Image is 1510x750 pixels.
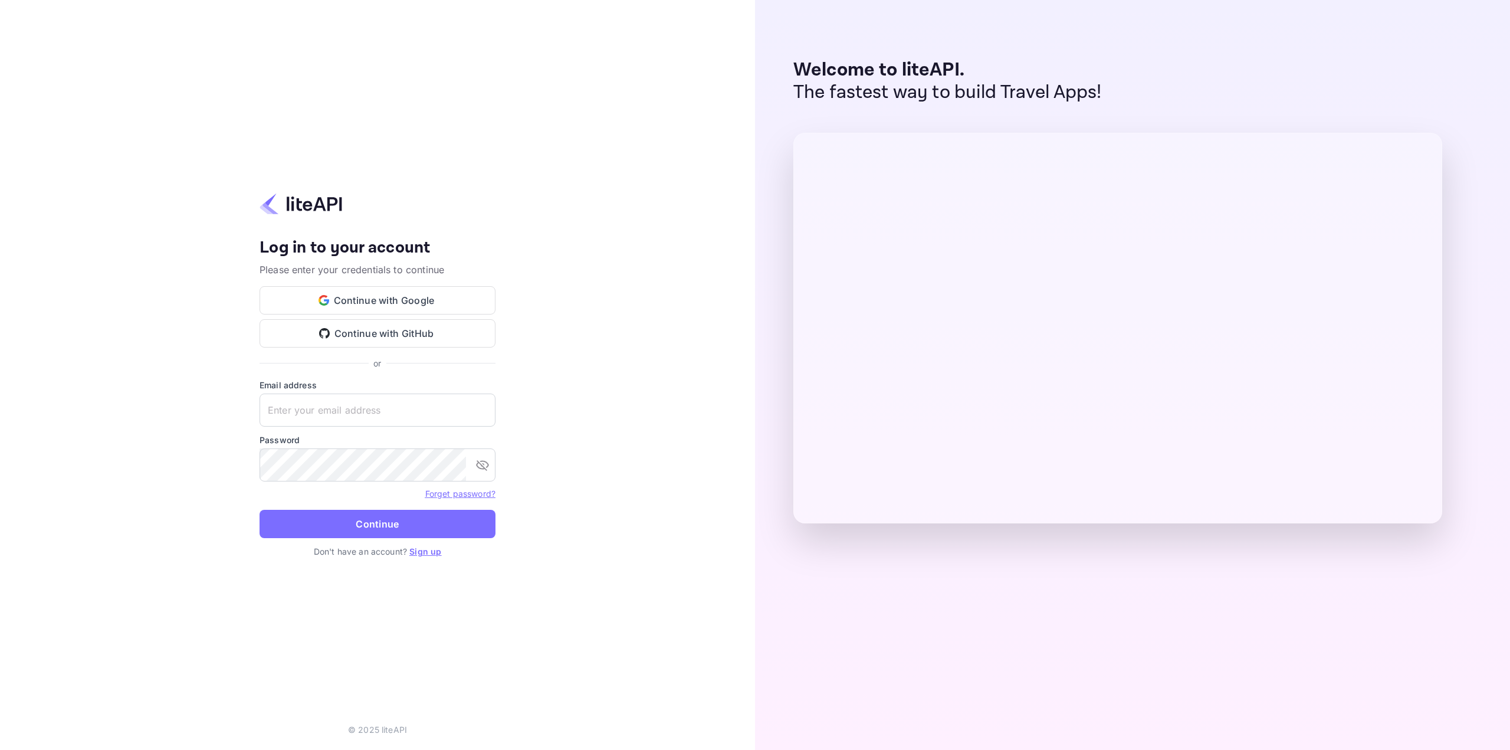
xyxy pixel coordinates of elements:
button: toggle password visibility [471,453,494,477]
button: Continue [260,510,495,538]
img: liteapi [260,192,342,215]
p: Please enter your credentials to continue [260,263,495,277]
h4: Log in to your account [260,238,495,258]
button: Continue with Google [260,286,495,315]
button: Continue with GitHub [260,319,495,348]
input: Enter your email address [260,394,495,427]
a: Forget password? [425,487,495,499]
p: Don't have an account? [260,545,495,558]
label: Email address [260,379,495,391]
a: Forget password? [425,489,495,499]
label: Password [260,434,495,446]
img: liteAPI Dashboard Preview [793,133,1442,523]
a: Sign up [409,546,441,556]
p: The fastest way to build Travel Apps! [793,81,1102,104]
p: © 2025 liteAPI [348,723,407,736]
p: or [373,357,381,369]
p: Welcome to liteAPI. [793,59,1102,81]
